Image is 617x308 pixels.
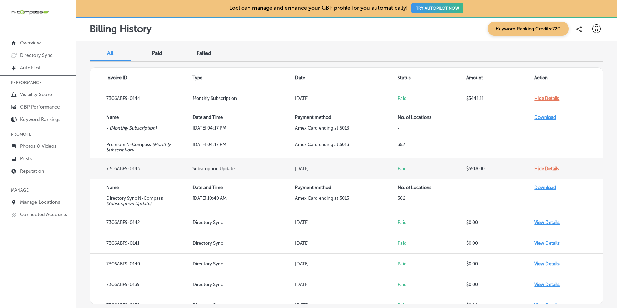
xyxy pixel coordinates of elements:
span: Keyword Ranking Credits: 720 [488,22,569,36]
td: View Details [534,212,603,233]
p: Directory Sync [20,52,53,58]
a: Download [534,115,556,120]
td: Aug 16, 2025 at 04:17 PM [192,125,295,142]
td: View Details [534,254,603,274]
p: Connected Accounts [20,212,67,217]
td: Aug 16, 2025 at 04:17 PM [192,142,295,158]
td: Paid [398,274,466,295]
span: All [107,50,113,57]
p: Billing History [90,23,151,34]
p: AutoPilot [20,65,41,71]
td: 362 [398,196,466,212]
td: [DATE] [295,88,398,109]
th: Date and Time [192,109,295,125]
td: $0.00 [466,233,535,254]
th: Name [90,179,192,196]
th: Type [192,68,295,88]
th: Payment method [295,109,398,125]
span: Paid [151,50,163,57]
td: Amex Card ending at 5013 [295,196,398,212]
td: Directory Sync [192,233,295,254]
td: 73C6ABF9-0141 [90,233,192,254]
p: Reputation [20,168,44,174]
i: ( Monthly Subscription ) [109,125,157,131]
td: Premium N-Compass [90,142,192,158]
td: View Details [534,274,603,295]
td: Paid [398,212,466,233]
p: Visibility Score [20,92,52,97]
i: ( Subscription Update ) [106,201,151,206]
img: 660ab0bf-5cc7-4cb8-ba1c-48b5ae0f18e60NCTV_CLogo_TV_Black_-500x88.png [11,9,49,16]
p: Photos & Videos [20,143,56,149]
td: 73C6ABF9-0140 [90,254,192,274]
th: Action [534,68,603,88]
p: Manage Locations [20,199,60,205]
th: No. of Locations [398,109,466,125]
td: Directory Sync N-Compass [90,196,192,212]
td: $0.00 [466,254,535,274]
td: - [398,125,466,142]
td: 73C6ABF9-0142 [90,212,192,233]
td: Paid [398,158,466,179]
td: Paid [398,88,466,109]
td: $5518.00 [466,158,535,179]
td: Directory Sync [192,274,295,295]
td: [DATE] [295,158,398,179]
td: $3441.11 [466,88,535,109]
th: Amount [466,68,535,88]
td: Paid [398,254,466,274]
td: Hide Details [534,158,603,179]
td: Amex Card ending at 5013 [295,142,398,158]
p: Keyword Rankings [20,116,60,122]
td: [DATE] [295,233,398,254]
td: Subscription Update [192,158,295,179]
td: 73C6ABF9-0143 [90,158,192,179]
i: ( Monthly Subscription ) [106,142,171,152]
span: Failed [197,50,211,57]
th: Status [398,68,466,88]
td: Amex Card ending at 5013 [295,125,398,142]
td: [DATE] [295,274,398,295]
td: [DATE] [295,254,398,274]
td: Directory Sync [192,212,295,233]
th: No. of Locations [398,179,466,196]
th: Invoice ID [90,68,192,88]
td: Jul 29, 2025 at 10:40 AM [192,196,295,212]
td: View Details [534,233,603,254]
a: Download [534,185,556,190]
td: Monthly Subscription [192,88,295,109]
td: $0.00 [466,212,535,233]
p: Posts [20,156,32,162]
p: GBP Performance [20,104,60,110]
td: 73C6ABF9-0144 [90,88,192,109]
th: Name [90,109,192,125]
th: Date [295,68,398,88]
td: 352 [398,142,466,158]
button: TRY AUTOPILOT NOW [411,3,463,13]
td: Directory Sync [192,254,295,274]
p: Overview [20,40,41,46]
td: Hide Details [534,88,603,109]
td: Paid [398,233,466,254]
td: $0.00 [466,274,535,295]
td: - [90,125,192,142]
th: Date and Time [192,179,295,196]
th: Payment method [295,179,398,196]
td: [DATE] [295,212,398,233]
td: 73C6ABF9-0139 [90,274,192,295]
